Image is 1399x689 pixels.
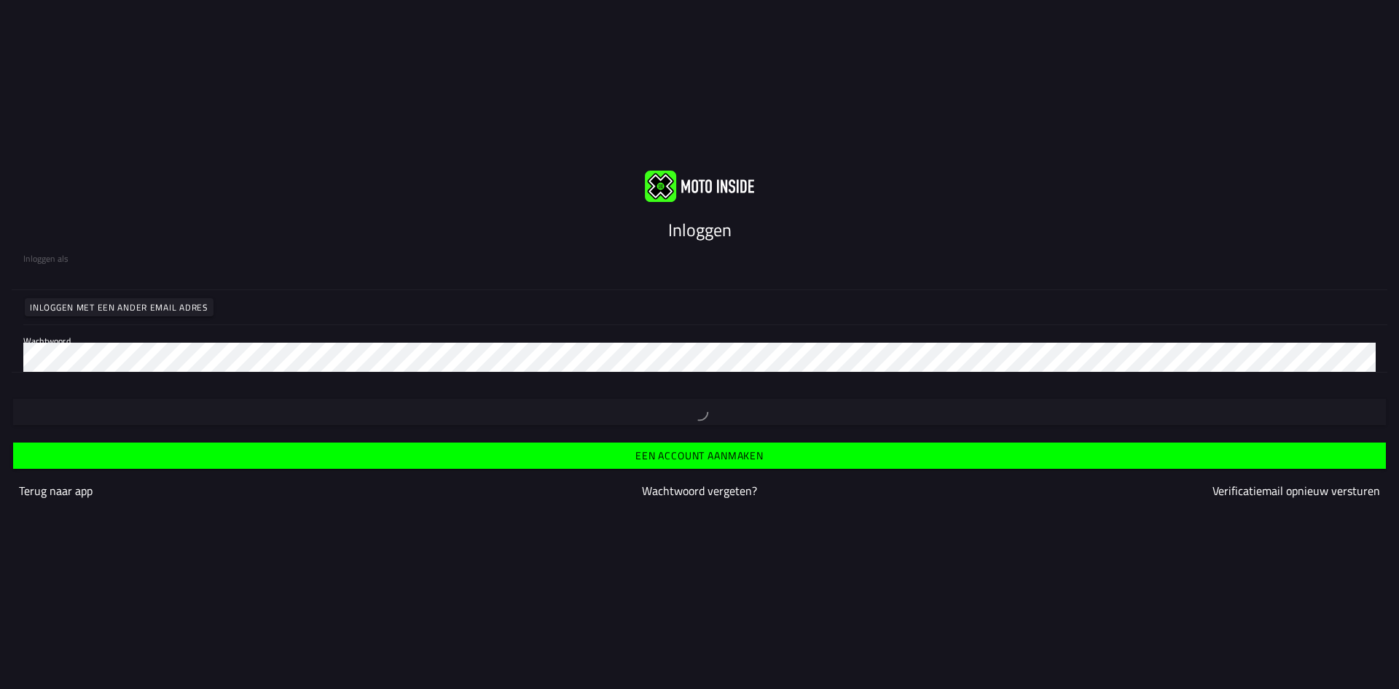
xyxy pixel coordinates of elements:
[19,482,93,499] a: Terug naar app
[25,298,213,316] ion-button: Inloggen met een ander email adres
[642,482,757,499] a: Wachtwoord vergeten?
[668,217,732,243] ion-text: Inloggen
[13,443,1386,469] ion-button: Een account aanmaken
[1212,482,1380,499] a: Verificatiemail opnieuw versturen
